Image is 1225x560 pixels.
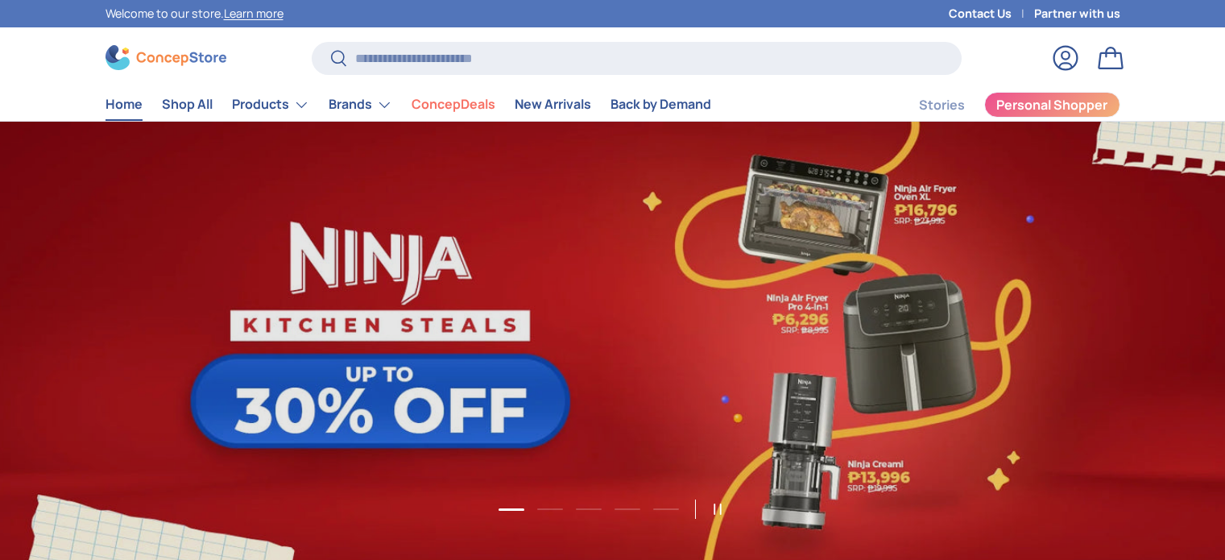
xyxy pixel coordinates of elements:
a: Home [106,89,143,120]
summary: Products [222,89,319,121]
p: Welcome to our store. [106,5,283,23]
img: ConcepStore [106,45,226,70]
nav: Primary [106,89,711,121]
summary: Brands [319,89,402,121]
a: Brands [329,89,392,121]
a: Shop All [162,89,213,120]
a: Stories [919,89,965,121]
a: New Arrivals [515,89,591,120]
a: Products [232,89,309,121]
a: Contact Us [949,5,1034,23]
a: Learn more [224,6,283,21]
a: Personal Shopper [984,92,1120,118]
a: Back by Demand [610,89,711,120]
a: Partner with us [1034,5,1120,23]
a: ConcepDeals [412,89,495,120]
span: Personal Shopper [996,98,1107,111]
nav: Secondary [880,89,1120,121]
